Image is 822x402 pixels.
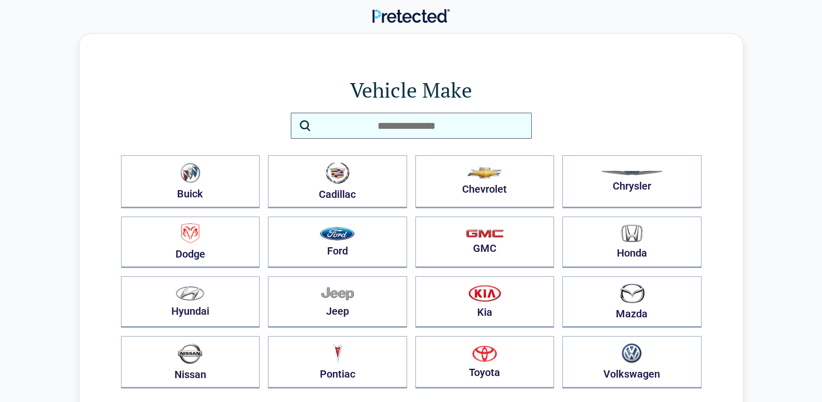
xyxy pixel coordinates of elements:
[415,336,555,388] button: Toyota
[415,217,555,268] button: GMC
[268,155,407,208] button: Cadillac
[121,155,260,208] button: Buick
[562,276,702,328] button: Mazda
[268,217,407,268] button: Ford
[121,75,702,104] h1: Vehicle Make
[121,336,260,388] button: Nissan
[415,155,555,208] button: Chevrolet
[268,336,407,388] button: Pontiac
[562,336,702,388] button: Volkswagen
[121,276,260,328] button: Hyundai
[121,217,260,268] button: Dodge
[562,217,702,268] button: Honda
[415,276,555,328] button: Kia
[268,276,407,328] button: Jeep
[562,155,702,208] button: Chrysler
